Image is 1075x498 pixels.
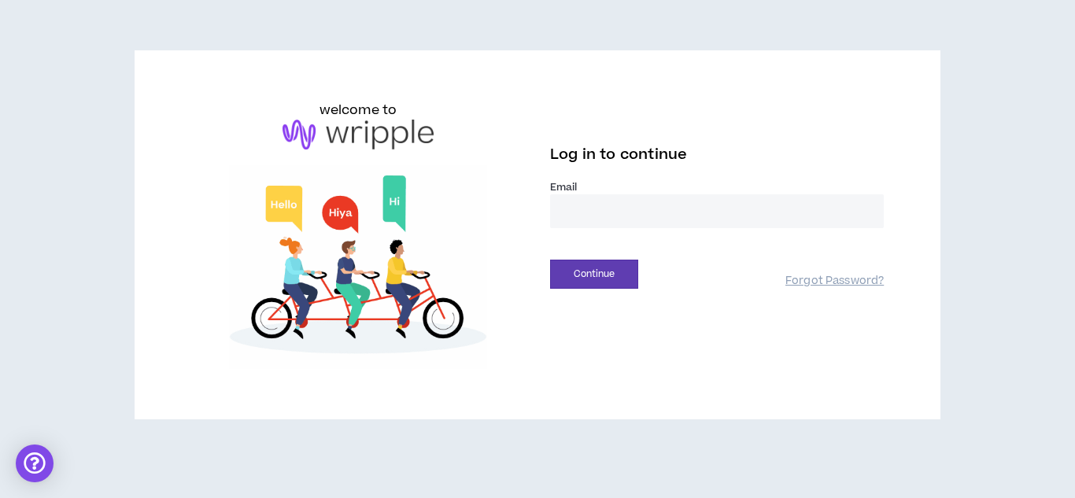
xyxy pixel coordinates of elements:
div: Open Intercom Messenger [16,445,54,482]
h6: welcome to [320,101,397,120]
button: Continue [550,260,638,289]
span: Log in to continue [550,145,687,164]
label: Email [550,180,884,194]
img: logo-brand.png [283,120,434,149]
a: Forgot Password? [785,274,884,289]
img: Welcome to Wripple [191,165,525,370]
